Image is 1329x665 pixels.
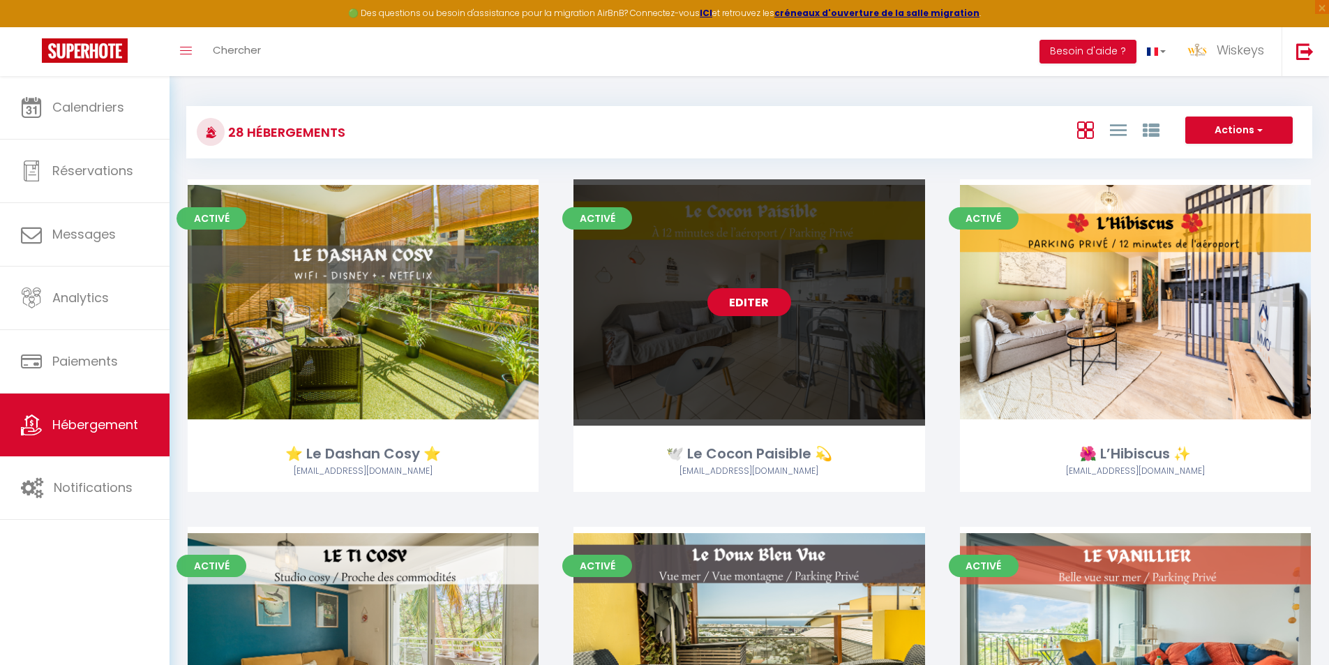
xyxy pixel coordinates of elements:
[1039,40,1136,63] button: Besoin d'aide ?
[52,416,138,433] span: Hébergement
[562,555,632,577] span: Activé
[1185,117,1293,144] button: Actions
[960,465,1311,478] div: Airbnb
[1176,27,1282,76] a: ... Wiskeys
[707,288,791,316] a: Editer
[1077,118,1094,141] a: Vue en Box
[573,443,924,465] div: 🕊️ Le Cocon Paisible 💫
[225,117,345,148] h3: 28 Hébergements
[52,352,118,370] span: Paiements
[1110,118,1127,141] a: Vue en Liste
[177,207,246,230] span: Activé
[202,27,271,76] a: Chercher
[42,38,128,63] img: Super Booking
[52,162,133,179] span: Réservations
[700,7,712,19] a: ICI
[11,6,53,47] button: Ouvrir le widget de chat LiveChat
[949,555,1019,577] span: Activé
[573,465,924,478] div: Airbnb
[54,479,133,496] span: Notifications
[562,207,632,230] span: Activé
[1217,41,1264,59] span: Wiskeys
[52,98,124,116] span: Calendriers
[1143,118,1159,141] a: Vue par Groupe
[774,7,979,19] a: créneaux d'ouverture de la salle migration
[949,207,1019,230] span: Activé
[188,443,539,465] div: ⭐ Le Dashan Cosy ⭐
[188,465,539,478] div: Airbnb
[52,225,116,243] span: Messages
[213,43,261,57] span: Chercher
[960,443,1311,465] div: 🌺 L’Hibiscus ✨
[1296,43,1314,60] img: logout
[1187,40,1208,61] img: ...
[177,555,246,577] span: Activé
[52,289,109,306] span: Analytics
